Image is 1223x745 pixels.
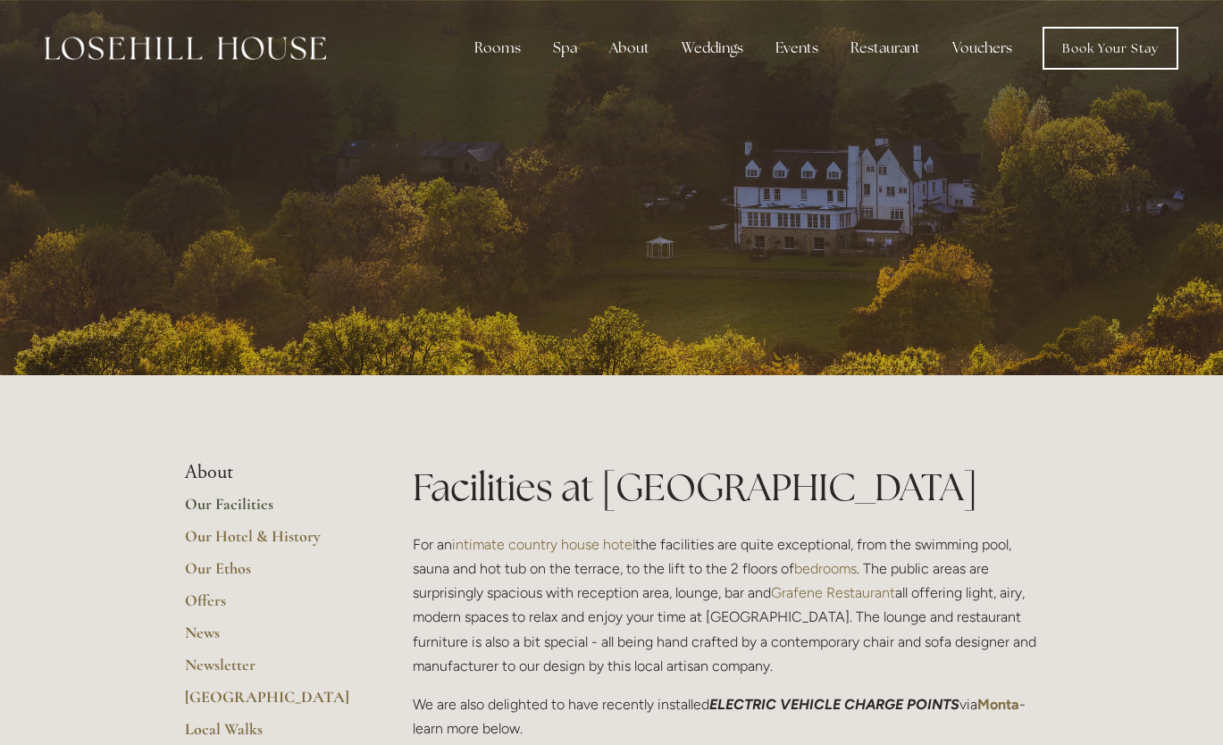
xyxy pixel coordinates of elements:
[938,30,1026,66] a: Vouchers
[771,584,895,601] a: Grafene Restaurant
[185,623,356,655] a: News
[452,536,635,553] a: intimate country house hotel
[539,30,591,66] div: Spa
[794,560,857,577] a: bedrooms
[667,30,758,66] div: Weddings
[185,461,356,484] li: About
[413,461,1039,514] h1: Facilities at [GEOGRAPHIC_DATA]
[977,696,1019,713] a: Monta
[413,692,1039,741] p: We are also delighted to have recently installed via - learn more below.
[185,558,356,590] a: Our Ethos
[595,30,664,66] div: About
[836,30,934,66] div: Restaurant
[45,37,326,60] img: Losehill House
[185,494,356,526] a: Our Facilities
[185,526,356,558] a: Our Hotel & History
[185,687,356,719] a: [GEOGRAPHIC_DATA]
[185,590,356,623] a: Offers
[185,655,356,687] a: Newsletter
[761,30,833,66] div: Events
[1043,27,1178,70] a: Book Your Stay
[709,696,959,713] em: ELECTRIC VEHICLE CHARGE POINTS
[413,532,1039,678] p: For an the facilities are quite exceptional, from the swimming pool, sauna and hot tub on the ter...
[460,30,535,66] div: Rooms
